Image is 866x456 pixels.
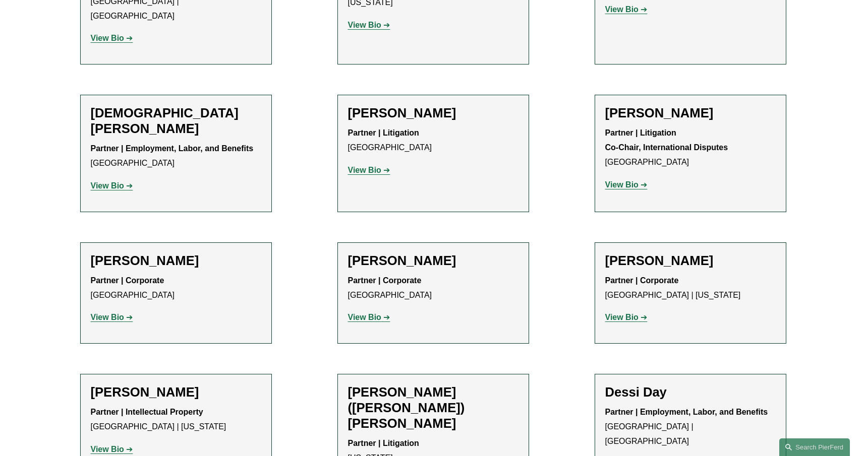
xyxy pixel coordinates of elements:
a: View Bio [91,34,133,42]
strong: Partner | Employment, Labor, and Benefits [91,144,254,153]
h2: [DEMOGRAPHIC_DATA][PERSON_NAME] [91,105,261,137]
h2: [PERSON_NAME] [605,105,776,121]
strong: Partner | Litigation Co-Chair, International Disputes [605,128,728,152]
a: View Bio [605,5,648,14]
a: View Bio [348,166,390,174]
strong: View Bio [348,166,381,174]
strong: View Bio [348,313,381,321]
strong: View Bio [348,21,381,29]
strong: View Bio [91,34,124,42]
strong: Partner | Corporate [91,276,164,285]
p: [GEOGRAPHIC_DATA] [605,126,776,169]
strong: Partner | Corporate [348,276,422,285]
p: [GEOGRAPHIC_DATA] | [US_STATE] [605,274,776,303]
a: View Bio [91,181,133,190]
strong: Partner | Litigation [348,439,419,447]
a: View Bio [91,313,133,321]
a: Search this site [779,438,850,456]
strong: View Bio [91,445,124,453]
a: View Bio [348,21,390,29]
p: [GEOGRAPHIC_DATA] | [GEOGRAPHIC_DATA] [605,405,776,448]
h2: [PERSON_NAME] [348,253,518,269]
strong: Partner | Employment, Labor, and Benefits [605,408,768,416]
strong: Partner | Corporate [605,276,679,285]
strong: View Bio [605,313,639,321]
strong: Partner | Intellectual Property [91,408,203,416]
p: [GEOGRAPHIC_DATA] [348,126,518,155]
p: [GEOGRAPHIC_DATA] [348,274,518,303]
h2: [PERSON_NAME] [348,105,518,121]
a: View Bio [605,180,648,189]
p: [GEOGRAPHIC_DATA] | [US_STATE] [91,405,261,434]
h2: [PERSON_NAME] [91,253,261,269]
h2: [PERSON_NAME] ([PERSON_NAME]) [PERSON_NAME] [348,384,518,431]
strong: View Bio [91,313,124,321]
p: [GEOGRAPHIC_DATA] [91,274,261,303]
strong: View Bio [91,181,124,190]
a: View Bio [348,313,390,321]
h2: Dessi Day [605,384,776,400]
a: View Bio [605,313,648,321]
strong: Partner | Litigation [348,128,419,137]
h2: [PERSON_NAME] [91,384,261,400]
h2: [PERSON_NAME] [605,253,776,269]
strong: View Bio [605,180,639,189]
a: View Bio [91,445,133,453]
p: [GEOGRAPHIC_DATA] [91,142,261,171]
strong: View Bio [605,5,639,14]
